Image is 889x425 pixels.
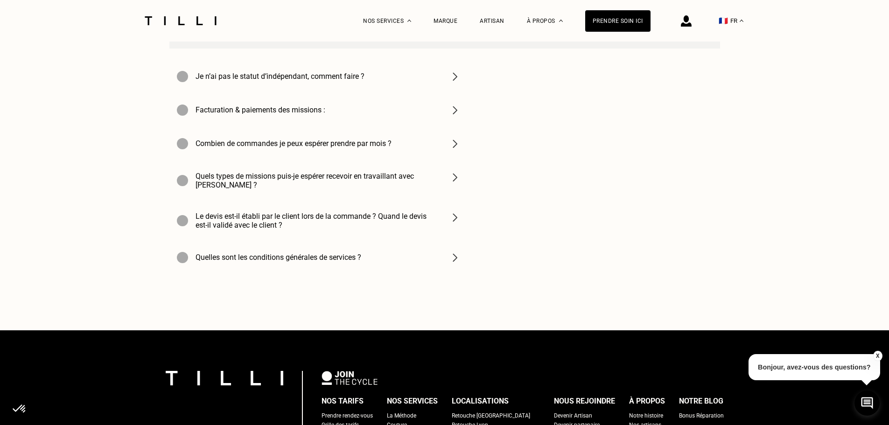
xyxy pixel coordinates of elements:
h4: Facturation & paiements des missions : [196,105,325,114]
a: Retouche [GEOGRAPHIC_DATA] [452,411,530,420]
a: Notre histoire [629,411,663,420]
div: Nous rejoindre [554,394,615,408]
div: Localisations [452,394,509,408]
span: 🇫🇷 [719,16,728,25]
a: Prendre soin ici [585,10,651,32]
h4: Combien de commandes je peux espérer prendre par mois ? [196,139,392,148]
img: chevron [449,252,461,263]
img: Menu déroulant à propos [559,20,563,22]
img: chevron [449,105,461,116]
img: chevron [449,71,461,82]
button: X [873,351,882,361]
img: logo Join The Cycle [322,371,378,385]
a: Marque [434,18,457,24]
img: menu déroulant [740,20,743,22]
h4: Quels types de missions puis-je espérer recevoir en travaillant avec [PERSON_NAME] ? [196,172,438,189]
h4: Le devis est-il établi par le client lors de la commande ? Quand le devis est-il validé avec le c... [196,212,438,230]
img: chevron [449,138,461,149]
img: logo Tilli [166,371,283,385]
a: Prendre rendez-vous [322,411,373,420]
div: Nos tarifs [322,394,364,408]
div: À propos [629,394,665,408]
p: Bonjour, avez-vous des questions? [749,354,880,380]
div: Nos services [387,394,438,408]
img: chevron [449,212,461,223]
h4: Je n’ai pas le statut d’indépendant, comment faire ? [196,72,364,81]
img: icône connexion [681,15,692,27]
a: Devenir Artisan [554,411,592,420]
a: Artisan [480,18,504,24]
img: Logo du service de couturière Tilli [141,16,220,25]
a: Bonus Réparation [679,411,724,420]
img: chevron [449,172,461,183]
img: Menu déroulant [407,20,411,22]
a: La Méthode [387,411,416,420]
h4: Quelles sont les conditions générales de services ? [196,253,361,262]
div: Notre blog [679,394,723,408]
